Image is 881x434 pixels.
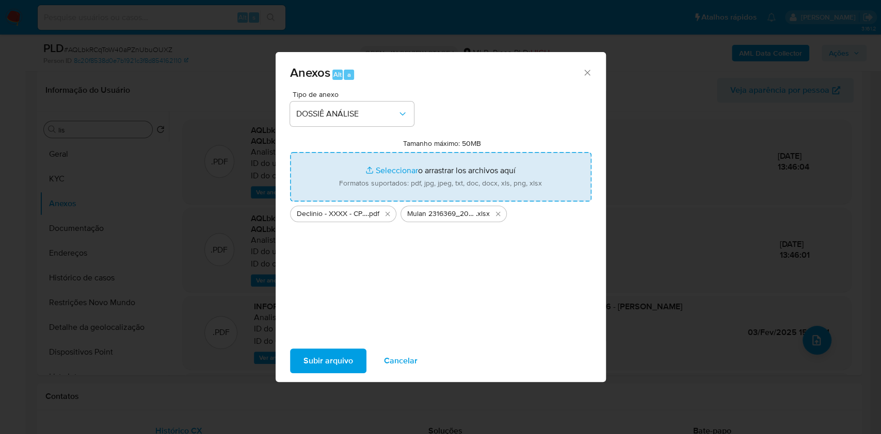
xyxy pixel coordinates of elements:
[371,348,431,373] button: Cancelar
[290,63,330,81] span: Anexos
[384,349,418,372] span: Cancelar
[303,349,353,372] span: Subir arquivo
[290,202,591,222] ul: Archivos seleccionados
[403,139,481,148] label: Tamanho máximo: 50MB
[297,209,367,219] span: Declinio - XXXX - CPF 01771840196 - [PERSON_NAME]
[476,209,490,219] span: .xlsx
[347,70,351,79] span: a
[290,102,414,126] button: DOSSIÊ ANÁLISE
[333,70,342,79] span: Alt
[407,209,476,219] span: Mulan 2316369_2025_09_25_10_44_35
[381,208,394,220] button: Eliminar Declinio - XXXX - CPF 01771840196 - LUCAS FERREIRA PIRES BUENO.pdf
[582,68,591,77] button: Cerrar
[296,109,397,119] span: DOSSIÊ ANÁLISE
[367,209,379,219] span: .pdf
[290,348,366,373] button: Subir arquivo
[293,91,417,98] span: Tipo de anexo
[492,208,504,220] button: Eliminar Mulan 2316369_2025_09_25_10_44_35.xlsx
